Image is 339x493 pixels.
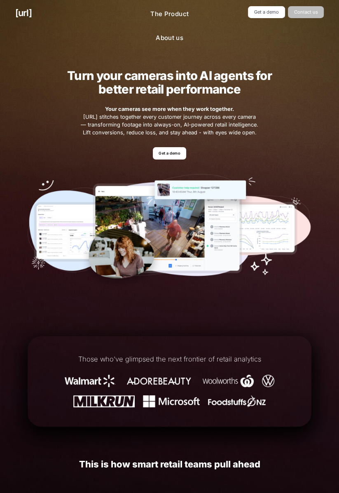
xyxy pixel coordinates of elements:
img: Microsoft [143,395,200,407]
a: The Product [144,6,195,22]
h1: Those who’ve glimpsed the next frontier of retail analytics [42,355,296,363]
img: Foodstuffs NZ [208,395,266,407]
h1: This is how smart retail teams pull ahead [28,459,311,470]
a: Contact us [288,6,324,18]
img: Milkrun [73,395,135,407]
a: [URL] [15,6,32,20]
strong: Your cameras see more when they work together. [105,106,234,112]
img: Woolworths [203,375,254,387]
span: [URL] stitches together every customer journey across every camera — transforming footage into al... [80,105,259,137]
img: Walmart [65,375,115,387]
a: Get a demo [248,6,285,18]
h2: Turn your cameras into AI agents for better retail performance [56,69,284,96]
img: Our tools [28,174,311,289]
img: Volkswagen [262,375,274,387]
a: About us [149,30,190,46]
img: Adore Beauty [124,375,194,387]
a: Get a demo [153,147,186,159]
